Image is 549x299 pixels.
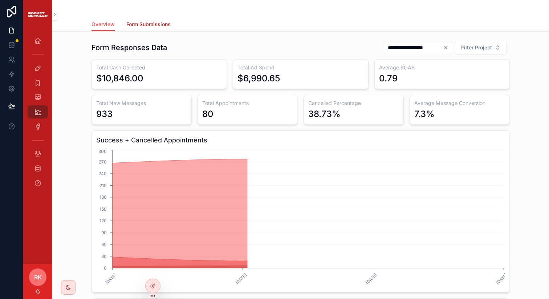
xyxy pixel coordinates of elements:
text: [DATE] [235,272,248,285]
tspan: 210 [99,183,107,188]
div: chart [96,148,505,288]
tspan: 180 [99,194,107,200]
div: 0.79 [379,73,398,84]
div: 7.3% [414,108,435,120]
h3: Total Cash Collected [96,64,222,71]
div: 38.73% [308,108,341,120]
h3: Total Appointments [202,100,293,107]
a: Form Submissions [126,18,171,32]
h3: Average ROAS [379,64,505,71]
tspan: 120 [99,218,107,223]
span: RK [34,273,42,282]
div: 933 [96,108,113,120]
h3: Total Ad Spend [237,64,363,71]
text: [DATE] [495,272,508,285]
h3: Total New Messages [96,100,187,107]
a: Overview [91,18,115,32]
button: Clear [443,45,452,50]
h3: Success + Cancelled Appointments [96,135,505,145]
tspan: 240 [98,171,107,176]
div: 80 [202,108,213,120]
tspan: 150 [99,206,107,212]
img: App logo [28,10,48,19]
button: Select Button [455,41,507,54]
span: Form Submissions [126,21,171,28]
span: Overview [91,21,115,28]
span: Filter Project [461,44,492,51]
div: $6,990.65 [237,73,280,84]
text: [DATE] [365,272,378,285]
div: $10,846.00 [96,73,143,84]
div: scrollable content [23,29,52,199]
h1: Form Responses Data [91,43,167,53]
tspan: 300 [98,149,107,154]
tspan: 60 [101,242,107,247]
tspan: 30 [101,254,107,259]
h3: Cancelled Percentage [308,100,399,107]
tspan: 0 [104,265,107,271]
tspan: 270 [99,159,107,165]
h3: Average Message Conversion [414,100,505,107]
tspan: 90 [101,230,107,235]
text: [DATE] [104,272,117,285]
